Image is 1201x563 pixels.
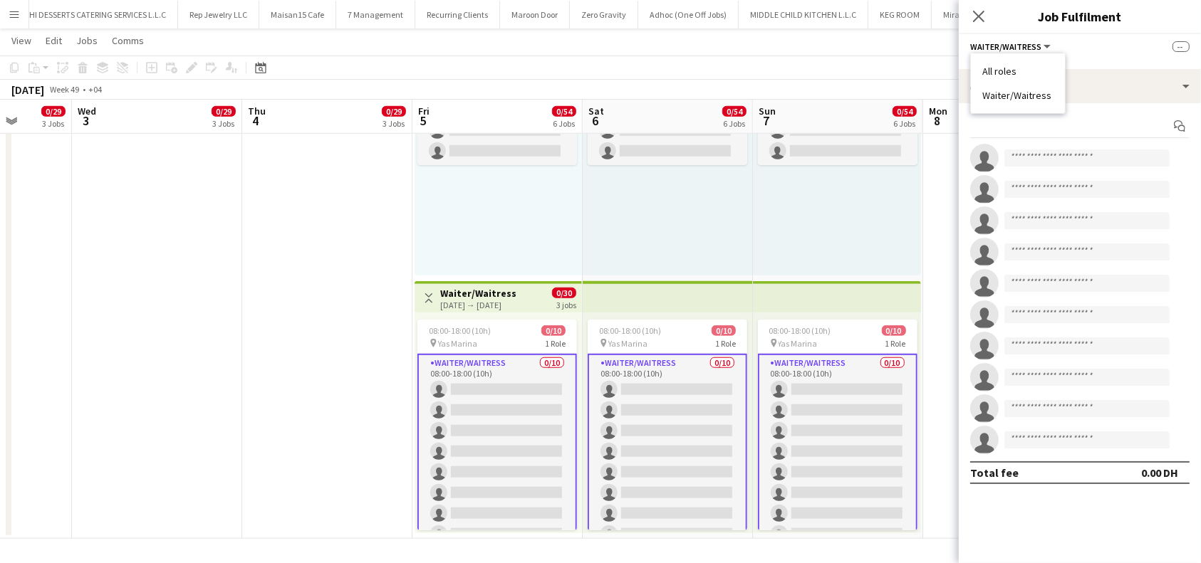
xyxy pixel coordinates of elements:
[868,1,932,28] button: KEG ROOM
[982,65,1054,78] li: All roles
[46,34,62,47] span: Edit
[959,69,1201,103] div: Confirmed
[40,31,68,50] a: Edit
[246,112,266,129] span: 4
[417,320,577,530] app-job-card: 08:00-18:00 (10h)0/10 Yas Marina1 RoleWaiter/Waitress0/1008:00-18:00 (10h)
[11,83,44,97] div: [DATE]
[106,31,150,50] a: Comms
[556,298,576,310] div: 3 jobs
[882,325,906,336] span: 0/10
[248,105,266,117] span: Thu
[927,112,947,129] span: 8
[553,118,576,129] div: 6 Jobs
[88,84,102,95] div: +04
[779,338,818,349] span: Yas Marina
[415,1,500,28] button: Recurring Clients
[586,112,604,129] span: 6
[1173,41,1190,52] span: --
[712,325,736,336] span: 0/10
[429,325,491,336] span: 08:00-18:00 (10h)
[932,1,1018,28] button: Miral Experiences
[570,1,638,28] button: Zero Gravity
[608,338,648,349] span: Yas Marina
[769,325,831,336] span: 08:00-18:00 (10h)
[78,105,96,117] span: Wed
[970,41,1053,52] button: Waiter/Waitress
[336,1,415,28] button: 7 Management
[970,465,1019,480] div: Total fee
[970,53,1190,63] div: 08:00-18:00 (10h)
[893,118,916,129] div: 6 Jobs
[1141,465,1178,480] div: 0.00 DH
[982,89,1054,102] li: Waiter/Waitress
[440,287,516,300] h3: Waiter/Waitress
[112,34,144,47] span: Comms
[438,338,477,349] span: Yas Marina
[6,31,37,50] a: View
[588,320,747,530] app-job-card: 08:00-18:00 (10h)0/10 Yas Marina1 RoleWaiter/Waitress0/1008:00-18:00 (10h)
[259,1,336,28] button: Maisan15 Cafe
[929,105,947,117] span: Mon
[588,105,604,117] span: Sat
[885,338,906,349] span: 1 Role
[178,1,259,28] button: Rep Jewelry LLC
[759,105,776,117] span: Sun
[970,41,1041,52] span: Waiter/Waitress
[638,1,739,28] button: Adhoc (One Off Jobs)
[71,31,103,50] a: Jobs
[440,300,516,310] div: [DATE] → [DATE]
[758,320,917,530] app-job-card: 08:00-18:00 (10h)0/10 Yas Marina1 RoleWaiter/Waitress0/1008:00-18:00 (10h)
[722,106,747,117] span: 0/54
[212,106,236,117] span: 0/29
[383,118,405,129] div: 3 Jobs
[418,105,430,117] span: Fri
[599,325,661,336] span: 08:00-18:00 (10h)
[382,106,406,117] span: 0/29
[76,112,96,129] span: 3
[723,118,746,129] div: 6 Jobs
[41,106,66,117] span: 0/29
[552,288,576,298] span: 0/30
[76,34,98,47] span: Jobs
[47,84,83,95] span: Week 49
[757,112,776,129] span: 7
[416,112,430,129] span: 5
[715,338,736,349] span: 1 Role
[500,1,570,28] button: Maroon Door
[552,106,576,117] span: 0/54
[959,7,1201,26] h3: Job Fulfilment
[212,118,235,129] div: 3 Jobs
[11,34,31,47] span: View
[545,338,566,349] span: 1 Role
[541,325,566,336] span: 0/10
[739,1,868,28] button: MIDDLE CHILD KITCHEN L.L.C
[42,118,65,129] div: 3 Jobs
[893,106,917,117] span: 0/54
